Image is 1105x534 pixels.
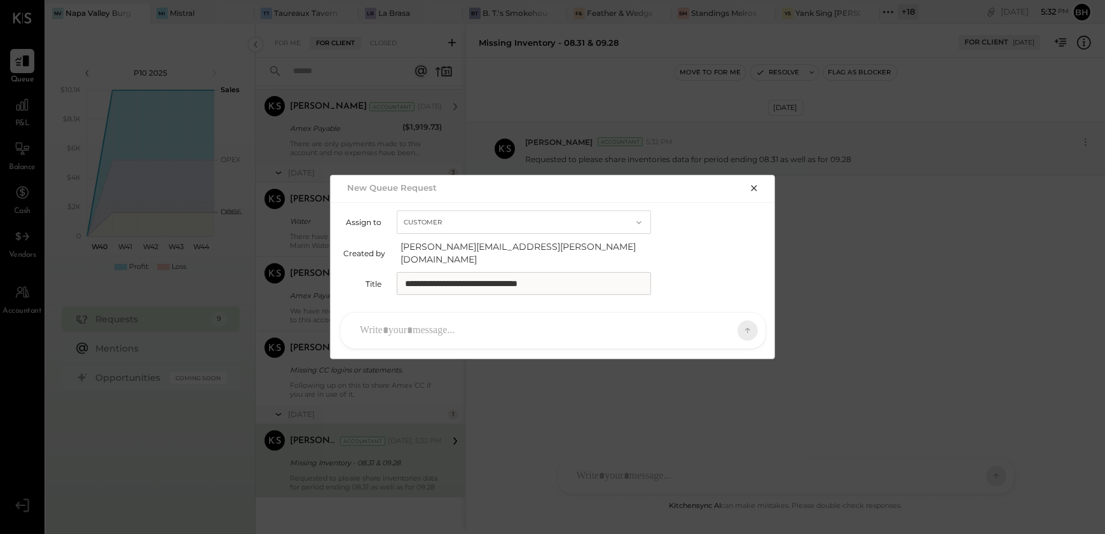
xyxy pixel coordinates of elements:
[347,182,437,193] h2: New Queue Request
[343,217,381,227] label: Assign to
[401,240,655,266] span: [PERSON_NAME][EMAIL_ADDRESS][PERSON_NAME][DOMAIN_NAME]
[343,279,381,289] label: Title
[397,210,651,234] button: Customer
[343,249,385,258] label: Created by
